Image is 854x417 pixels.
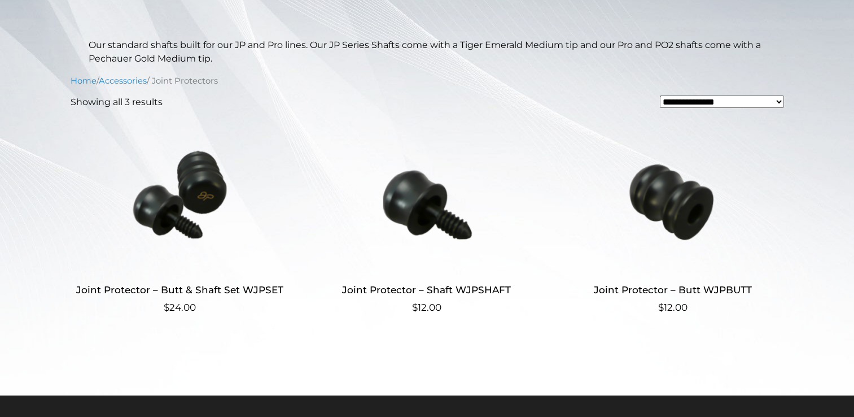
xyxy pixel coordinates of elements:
span: $ [658,302,664,313]
nav: Breadcrumb [71,75,784,87]
p: Showing all 3 results [71,95,163,109]
img: Joint Protector - Shaft WJPSHAFT [317,118,536,271]
a: Joint Protector – Shaft WJPSHAFT $12.00 [317,118,536,315]
span: $ [164,302,169,313]
a: Joint Protector – Butt WJPBUTT $12.00 [563,118,783,315]
span: $ [412,302,418,313]
img: Joint Protector - Butt WJPBUTT [563,118,783,271]
p: Our standard shafts built for our JP and Pro lines. Our JP Series Shafts come with a Tiger Emeral... [89,38,766,66]
h2: Joint Protector – Shaft WJPSHAFT [317,280,536,301]
bdi: 24.00 [164,302,196,313]
bdi: 12.00 [412,302,441,313]
a: Joint Protector – Butt & Shaft Set WJPSET $24.00 [71,118,290,315]
h2: Joint Protector – Butt & Shaft Set WJPSET [71,280,290,301]
img: Joint Protector - Butt & Shaft Set WJPSET [71,118,290,271]
a: Accessories [99,76,147,86]
bdi: 12.00 [658,302,687,313]
a: Home [71,76,97,86]
select: Shop order [660,95,784,108]
h2: Joint Protector – Butt WJPBUTT [563,280,783,301]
